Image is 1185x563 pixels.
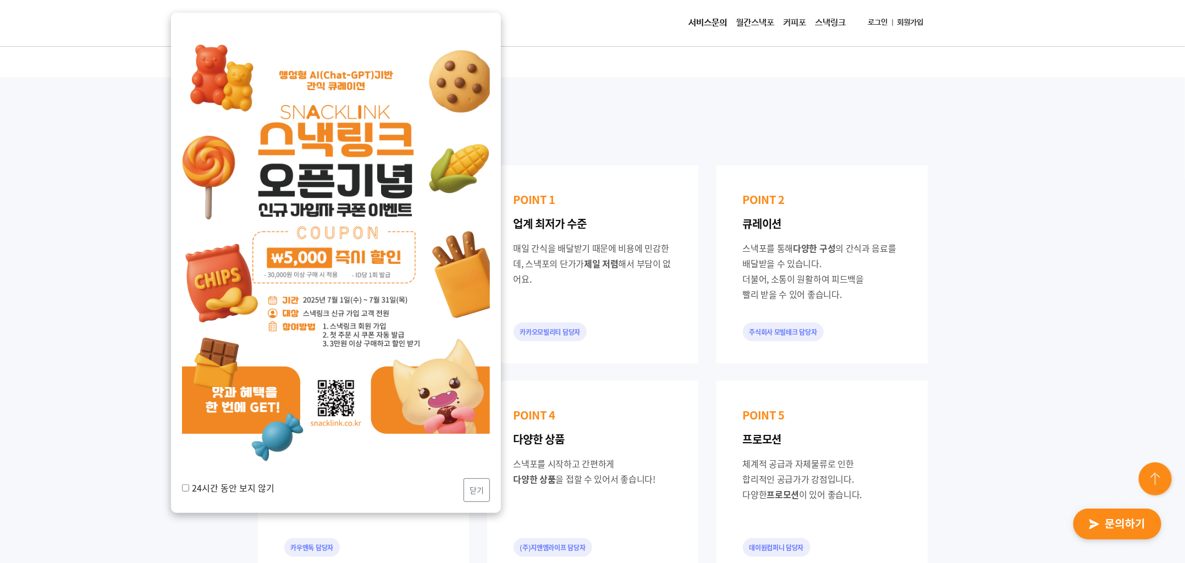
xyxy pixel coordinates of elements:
input: 24시간 동안 보지 않기 [182,484,189,492]
span: 설정 [170,365,183,374]
span: 다양한 구성 [793,241,835,255]
div: (주)지앤엠라이프 담당자 [514,538,592,557]
span: 대화 [101,366,114,374]
p: 큐레이션 [743,216,901,231]
button: 닫기 [464,478,490,502]
a: 설정 [142,349,211,376]
p: 프로모션 [743,432,901,447]
div: 주식회사 모빌테크 담당자 [743,323,824,341]
a: 월간스낵포 [732,12,779,34]
div: 카우앤독 담당자 [284,538,340,557]
span: 제일 저렴 [584,257,619,270]
p: POINT 2 [743,192,901,207]
div: 스낵포를 시작하고 간편하게 을 접할 수 있어서 좋습니다! [514,456,672,487]
a: 대화 [73,349,142,376]
a: 홈 [3,349,73,376]
div: 데이원컴퍼니 담당자 [743,538,811,557]
img: floating-button [1137,460,1176,500]
a: 회원가입 [893,13,928,33]
span: 다양한 상품 [514,472,556,485]
p: 업계 최저가 수준 [514,216,672,231]
p: POINT 5 [743,407,901,423]
div: 스낵포를 통해 의 간식과 음료를 배달받을 수 있습니다. 더불어, 소통이 원활하여 피드백을 빨리 받을 수 있어 좋습니다. [743,240,901,302]
img: 스낵포 팝업 이미지 [182,29,490,465]
div: 카카오모빌리티 담당자 [514,323,587,341]
p: POINT 4 [514,407,672,423]
p: POINT 1 [514,192,672,207]
a: 커피포 [779,12,811,34]
span: 홈 [35,365,41,374]
label: 24시간 동안 보지 않기 [182,481,274,494]
a: 로그인 [864,13,892,33]
div: 매일 간식을 배달받기 때문에 비용에 민감한데, 스낵포의 단가가 해서 부담이 없어요. [514,240,672,286]
span: 프로모션 [767,488,800,501]
div: 체계적 공급과 자체물류로 인한 합리적인 공급가가 강점입니다. 다양한 이 있어 좋습니다. [743,456,901,502]
a: 서비스문의 [685,12,732,34]
a: 스낵링크 [811,12,851,34]
p: 다양한 상품 [514,432,672,447]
